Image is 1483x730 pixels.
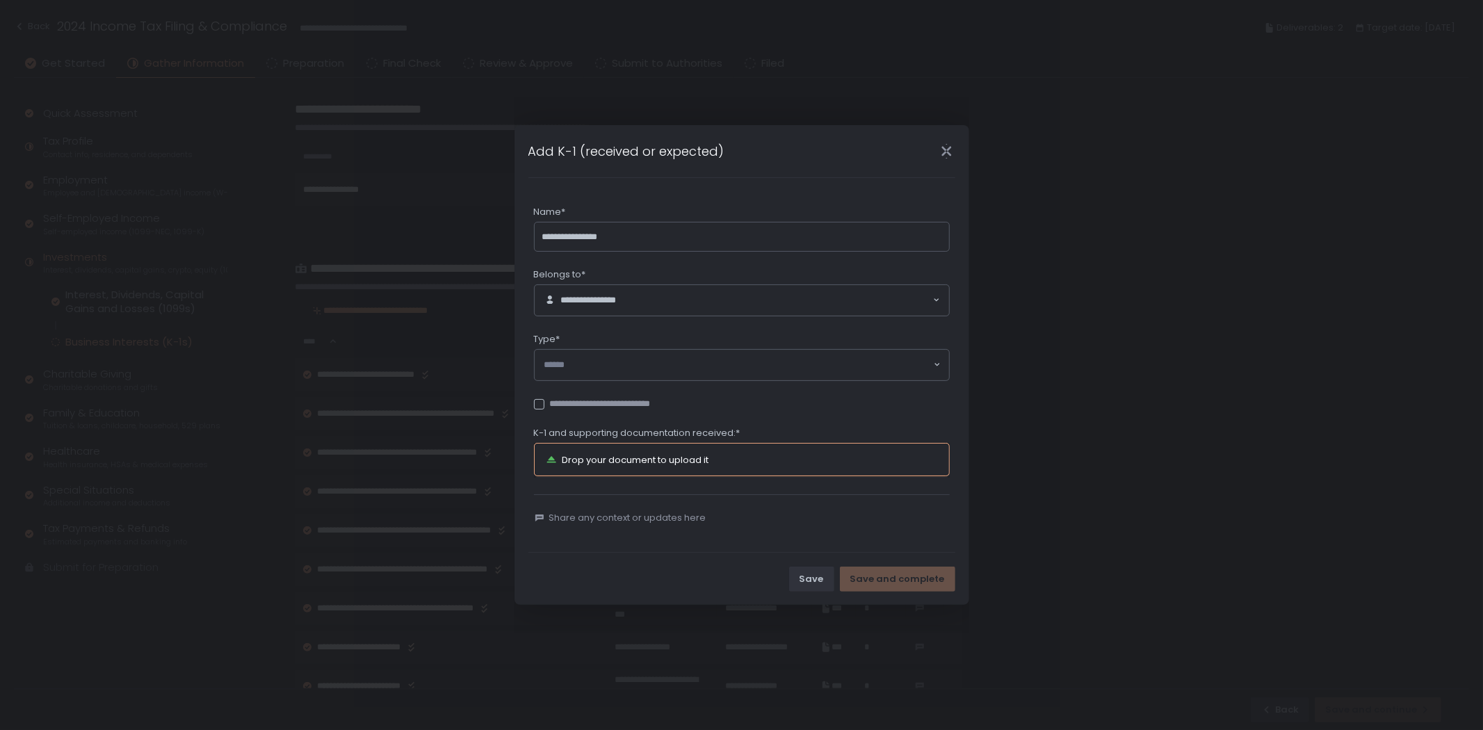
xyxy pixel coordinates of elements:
h1: Add K-1 (received or expected) [528,142,724,161]
span: Share any context or updates here [549,512,706,524]
span: Belongs to* [534,268,586,281]
div: Search for option [535,285,949,316]
input: Search for option [544,358,932,372]
span: Name* [534,206,566,218]
div: Save [800,573,824,585]
input: Search for option [632,293,932,307]
button: Save [789,567,834,592]
div: Search for option [535,350,949,380]
div: Close [925,143,969,159]
span: K-1 and supporting documentation received:* [534,427,740,439]
span: Type* [534,333,560,346]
